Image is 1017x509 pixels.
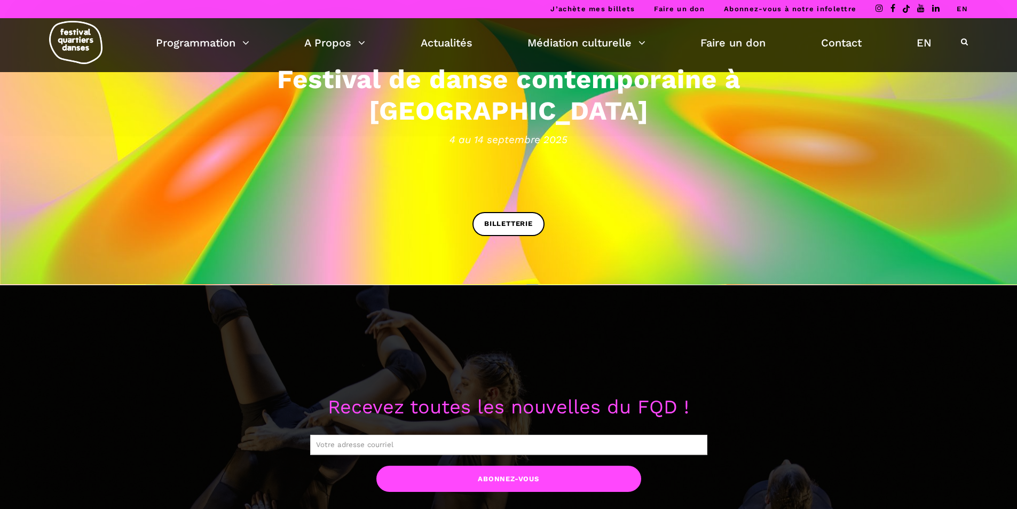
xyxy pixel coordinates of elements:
a: Contact [821,34,862,52]
img: logo-fqd-med [49,21,103,64]
a: Faire un don [700,34,766,52]
a: J’achète mes billets [550,5,635,13]
input: Abonnez-vous [376,466,641,492]
a: EN [957,5,968,13]
span: 4 au 14 septembre 2025 [178,131,840,147]
a: BILLETTERIE [472,212,545,236]
h3: Festival de danse contemporaine à [GEOGRAPHIC_DATA] [178,64,840,127]
a: Faire un don [654,5,705,13]
a: A Propos [304,34,365,52]
span: BILLETTERIE [484,218,533,230]
a: Actualités [421,34,472,52]
a: Programmation [156,34,249,52]
a: Médiation culturelle [527,34,645,52]
a: Abonnez-vous à notre infolettre [724,5,856,13]
p: Recevez toutes les nouvelles du FQD ! [178,392,840,423]
a: EN [917,34,932,52]
input: Votre adresse courriel [310,435,707,455]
